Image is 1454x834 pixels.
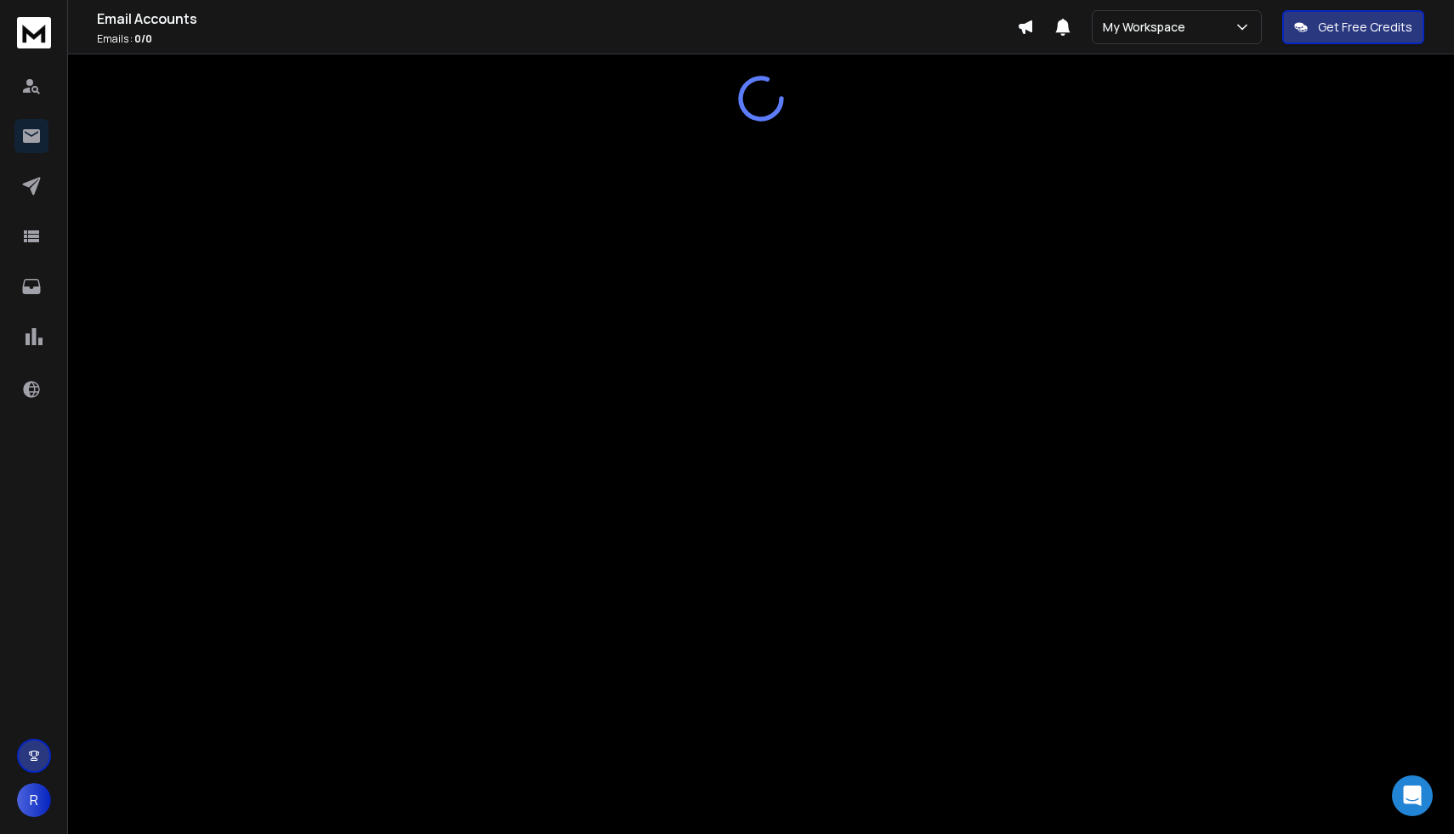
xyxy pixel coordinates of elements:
[97,32,1017,46] p: Emails :
[1392,775,1433,816] div: Open Intercom Messenger
[17,783,51,817] button: R
[1103,19,1192,36] p: My Workspace
[134,31,152,46] span: 0 / 0
[97,9,1017,29] h1: Email Accounts
[1282,10,1424,44] button: Get Free Credits
[1318,19,1412,36] p: Get Free Credits
[17,17,51,48] img: logo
